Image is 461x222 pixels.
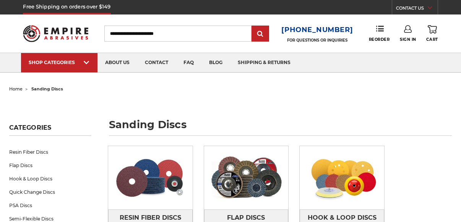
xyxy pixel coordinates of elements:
a: Quick Change Discs [9,185,91,199]
input: Submit [253,26,268,42]
a: [PHONE_NUMBER] [281,24,353,35]
img: Flap Discs [204,148,289,208]
a: faq [176,53,201,72]
a: shipping & returns [230,53,298,72]
a: home [9,86,23,92]
span: sanding discs [31,86,63,92]
span: Sign In [400,37,416,42]
a: Reorder [369,25,390,42]
a: blog [201,53,230,72]
a: Flap Discs [9,159,91,172]
img: Resin Fiber Discs [108,148,193,208]
span: Reorder [369,37,390,42]
p: FOR QUESTIONS OR INQUIRIES [281,38,353,43]
a: CONTACT US [396,4,438,14]
a: PSA Discs [9,199,91,212]
span: Cart [426,37,438,42]
h5: Categories [9,124,91,136]
a: about us [97,53,137,72]
img: Empire Abrasives [23,21,88,47]
a: Cart [426,25,438,42]
a: Resin Fiber Discs [9,145,91,159]
a: Hook & Loop Discs [9,172,91,185]
a: contact [137,53,176,72]
h1: sanding discs [109,119,452,136]
div: SHOP CATEGORIES [29,60,90,65]
img: Hook & Loop Discs [300,148,384,208]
